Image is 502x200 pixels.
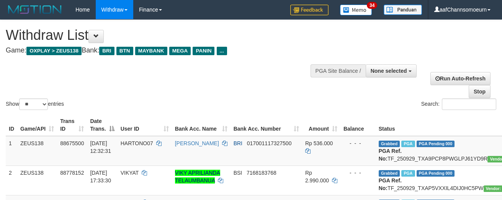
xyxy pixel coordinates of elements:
[6,98,64,110] label: Show entries
[430,72,491,85] a: Run Auto-Refresh
[193,47,214,55] span: PANIN
[217,47,227,55] span: ...
[343,169,373,177] div: - - -
[99,47,114,55] span: BRI
[87,114,117,136] th: Date Trans.: activate to sort column descending
[343,139,373,147] div: - - -
[6,4,64,15] img: MOTION_logo.png
[340,114,376,136] th: Balance
[234,140,242,146] span: BRI
[116,47,133,55] span: BTN
[17,166,57,195] td: ZEUS138
[231,114,302,136] th: Bank Acc. Number: activate to sort column ascending
[57,114,87,136] th: Trans ID: activate to sort column ascending
[60,140,84,146] span: 88675500
[401,141,415,147] span: Marked by aaftrukkakada
[172,114,231,136] th: Bank Acc. Name: activate to sort column ascending
[371,68,407,74] span: None selected
[379,141,400,147] span: Grabbed
[60,170,84,176] span: 88778152
[6,136,17,166] td: 1
[17,136,57,166] td: ZEUS138
[311,64,366,77] div: PGA Site Balance /
[379,148,402,162] b: PGA Ref. No:
[175,170,220,184] a: VIKY APRILIANDA TELAUMBANUA
[6,47,327,54] h4: Game: Bank:
[234,170,242,176] span: BSI
[19,98,48,110] select: Showentries
[302,114,340,136] th: Amount: activate to sort column ascending
[90,170,111,184] span: [DATE] 17:33:30
[121,140,153,146] span: HARTONO07
[135,47,167,55] span: MAYBANK
[340,5,372,15] img: Button%20Memo.svg
[417,141,455,147] span: PGA Pending
[442,98,496,110] input: Search:
[421,98,496,110] label: Search:
[121,170,139,176] span: VIKYAT
[17,114,57,136] th: Game/API: activate to sort column ascending
[6,166,17,195] td: 2
[469,85,491,98] a: Stop
[366,64,417,77] button: None selected
[247,170,276,176] span: Copy 7168183768 to clipboard
[26,47,82,55] span: OXPLAY > ZEUS138
[417,170,455,177] span: PGA Pending
[305,140,333,146] span: Rp 536.000
[118,114,172,136] th: User ID: activate to sort column ascending
[384,5,422,15] img: panduan.png
[290,5,329,15] img: Feedback.jpg
[367,2,377,9] span: 34
[401,170,415,177] span: Marked by aafchomsokheang
[247,140,292,146] span: Copy 017001117327500 to clipboard
[6,28,327,43] h1: Withdraw List
[175,140,219,146] a: [PERSON_NAME]
[379,177,402,191] b: PGA Ref. No:
[6,114,17,136] th: ID
[305,170,329,184] span: Rp 2.990.000
[90,140,111,154] span: [DATE] 12:32:31
[379,170,400,177] span: Grabbed
[169,47,191,55] span: MEGA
